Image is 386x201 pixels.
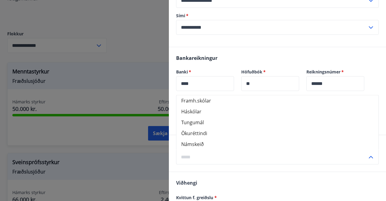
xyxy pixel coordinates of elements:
li: Tungumál [176,117,378,128]
span: Viðhengi [176,180,197,186]
li: Ökuréttindi [176,128,378,139]
li: Framh.skólar [176,95,378,106]
span: Kvittun f. greiðslu [176,195,217,200]
li: Námskeið [176,139,378,150]
span: Bankareikningur [176,55,217,61]
label: Höfuðbók [241,69,299,75]
label: Banki [176,69,234,75]
li: Háskólar [176,106,378,117]
label: Reikningsnúmer [306,69,364,75]
label: Sími [176,13,379,19]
